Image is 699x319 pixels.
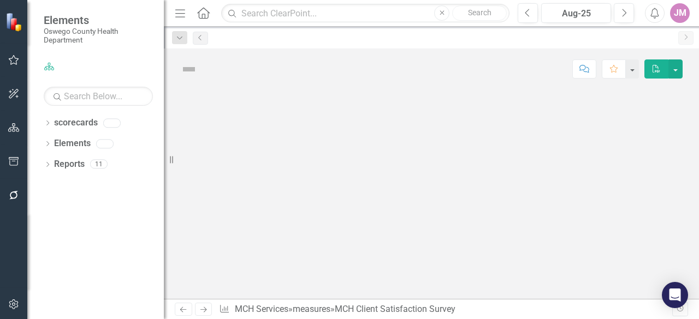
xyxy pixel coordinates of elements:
[54,117,98,129] a: scorecards
[180,61,198,78] img: Not Defined
[219,303,672,316] div: » »
[54,137,91,150] a: Elements
[44,27,153,45] small: Oswego County Health Department
[5,12,25,31] img: ClearPoint Strategy
[44,14,153,27] span: Elements
[468,8,491,17] span: Search
[54,158,85,171] a: Reports
[293,304,330,314] a: measures
[235,304,288,314] a: MCH Services
[335,304,455,314] div: MCH Client Satisfaction Survey
[452,5,507,21] button: Search
[670,3,690,23] button: JM
[221,4,510,23] input: Search ClearPoint...
[541,3,611,23] button: Aug-25
[545,7,607,20] div: Aug-25
[44,87,153,106] input: Search Below...
[90,160,108,169] div: 11
[662,282,688,308] div: Open Intercom Messenger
